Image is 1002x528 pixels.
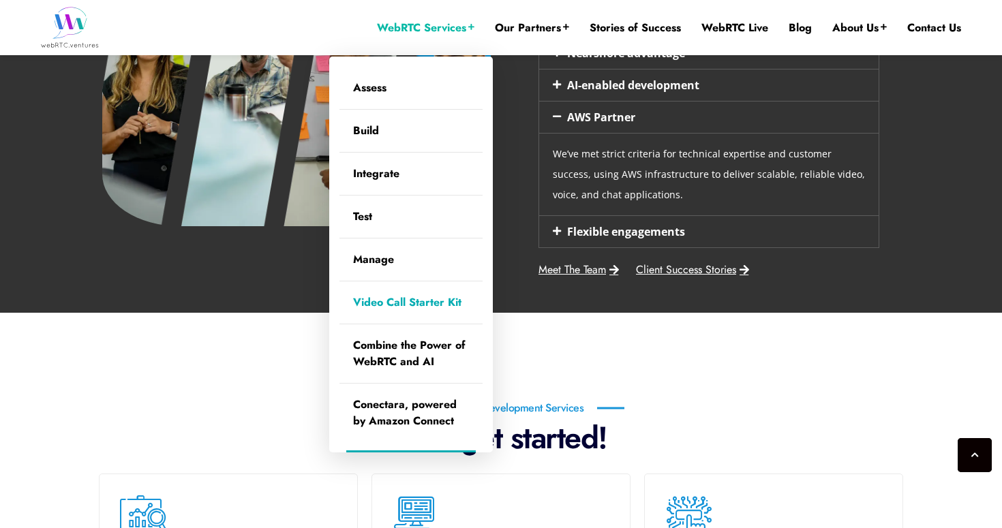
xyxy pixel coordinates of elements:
a: Meet The Team [538,264,619,275]
a: Test [339,196,483,238]
a: Assess [339,67,483,109]
img: WebRTC.ventures [41,7,99,48]
a: Conectara, powered by Amazon Connect [339,384,483,442]
a: WebRTC Services [377,20,474,35]
h6: Our WebRTC Development Services [378,403,625,414]
a: AWS Partner [567,110,635,125]
a: Combine the Power of WebRTC and AI [339,324,483,383]
div: Flexible engagements [539,216,879,247]
div: AWS Partner [539,102,879,133]
a: Contact Us [907,20,961,35]
div: AI-enabled development [539,69,879,101]
a: Manage [339,238,483,281]
a: Flexible engagements [567,224,685,239]
a: Video Call Starter Kit [339,281,483,324]
a: Blog [789,20,812,35]
div: AWS Partner [539,133,879,215]
a: Integrate [339,153,483,195]
span: Client Success Stories [636,264,736,275]
a: Client Success Stories [636,264,749,275]
a: Stories of Success [590,20,681,35]
a: AI-enabled development [567,78,699,93]
a: Build [339,110,483,152]
a: About Us [832,20,887,35]
p: Let’s get started! [102,419,900,456]
span: Meet The Team [538,264,606,275]
a: Our Partners [495,20,569,35]
p: We’ve met strict criteria for technical expertise and customer success, using AWS infrastructure ... [553,144,865,205]
a: WebRTC Live [701,20,768,35]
